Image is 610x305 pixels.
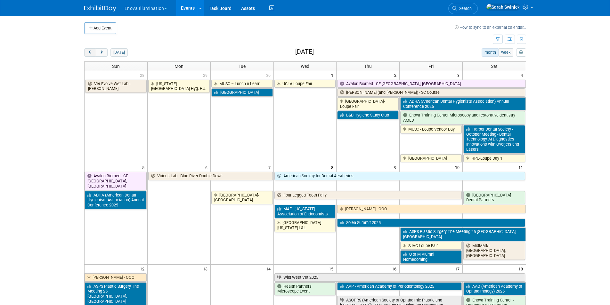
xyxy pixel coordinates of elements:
[400,242,462,250] a: SJVC-Loupe Fair
[454,265,462,273] span: 17
[330,71,336,79] span: 1
[391,265,399,273] span: 16
[337,111,399,119] a: L&D Hygiene Study Club
[337,205,525,213] a: [PERSON_NAME] - OOO
[394,163,399,171] span: 9
[274,191,462,199] a: Four Legged Tooth Fairy
[337,219,525,227] a: Solea Summit 2025
[498,48,513,57] button: week
[85,172,147,190] a: Avalon Biomed - CE [GEOGRAPHIC_DATA], [GEOGRAPHIC_DATA]
[274,273,525,282] a: Wild West Vet 2025
[400,250,462,263] a: U of M Alumni Homecoming
[274,219,336,232] a: [GEOGRAPHIC_DATA][US_STATE]-L&L
[202,265,210,273] span: 13
[337,282,462,291] a: AAP - American Academy of Periodontology 2025
[142,163,147,171] span: 5
[110,48,127,57] button: [DATE]
[400,111,525,124] a: Enova Training Center Microscopy and restorative dentistry AMED
[463,282,525,295] a: AAO (American Academy of Ophthalmology) 2025
[482,48,499,57] button: month
[274,205,336,218] a: MAE - [US_STATE] Association of Endodontists
[301,64,309,69] span: Wed
[400,125,462,133] a: MUSC - Loupe Vendor Day
[337,88,525,97] a: [PERSON_NAME] (and [PERSON_NAME]) - SC Course
[84,22,116,34] button: Add Event
[330,163,336,171] span: 8
[463,191,525,204] a: [GEOGRAPHIC_DATA] Dental Partners
[457,71,462,79] span: 3
[454,163,462,171] span: 10
[463,242,525,260] a: MidMark - [GEOGRAPHIC_DATA], [GEOGRAPHIC_DATA]
[518,265,526,273] span: 18
[328,265,336,273] span: 15
[455,25,526,30] a: How to sync to an external calendar...
[96,48,108,57] button: next
[518,163,526,171] span: 11
[211,88,273,97] a: [GEOGRAPHIC_DATA]
[265,71,273,79] span: 30
[337,97,399,110] a: [GEOGRAPHIC_DATA]-Loupe Fair
[516,48,526,57] button: myCustomButton
[139,265,147,273] span: 12
[85,191,147,209] a: ADHA (American Dental Hygienists Association) Annual Conference 2025
[448,3,478,14] a: Search
[112,64,120,69] span: Sun
[265,265,273,273] span: 14
[400,154,462,163] a: [GEOGRAPHIC_DATA]
[202,71,210,79] span: 29
[457,6,472,11] span: Search
[239,64,246,69] span: Tue
[400,228,525,241] a: ASPS Plastic Surgery The Meeting 25 [GEOGRAPHIC_DATA], [GEOGRAPHIC_DATA]
[337,80,525,88] a: Avalon Biomed - CE [GEOGRAPHIC_DATA], [GEOGRAPHIC_DATA]
[520,71,526,79] span: 4
[274,282,336,295] a: Health Partners Microscope Event
[84,48,96,57] button: prev
[463,154,525,163] a: HPU-Loupe Day 1
[268,163,273,171] span: 7
[84,5,116,12] img: ExhibitDay
[428,64,434,69] span: Fri
[519,51,523,55] i: Personalize Calendar
[274,80,336,88] a: UCLA-Loupe Fair
[85,80,147,93] a: Vet Evolve Wet Lab - [PERSON_NAME]
[274,172,525,180] a: American Society for Dental Aesthetics
[394,71,399,79] span: 2
[486,4,520,11] img: Sarah Swinick
[85,273,147,282] a: [PERSON_NAME] - OOO
[148,80,210,93] a: [US_STATE][GEOGRAPHIC_DATA]-Hyg. F.U.
[491,64,498,69] span: Sat
[364,64,372,69] span: Thu
[463,125,525,154] a: Harbor Dental Society - October Meeting - Dental Technology, AI Diagnostics Innovations with Over...
[205,163,210,171] span: 6
[295,48,314,55] h2: [DATE]
[211,80,273,88] a: MUSC – Lunch n Learn
[400,97,525,110] a: ADHA (American Dental Hygienists Association) Annual Conference 2025
[211,191,273,204] a: [GEOGRAPHIC_DATA]-[GEOGRAPHIC_DATA]
[148,172,273,180] a: Viticus Lab - Blue River Double Down
[175,64,183,69] span: Mon
[139,71,147,79] span: 28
